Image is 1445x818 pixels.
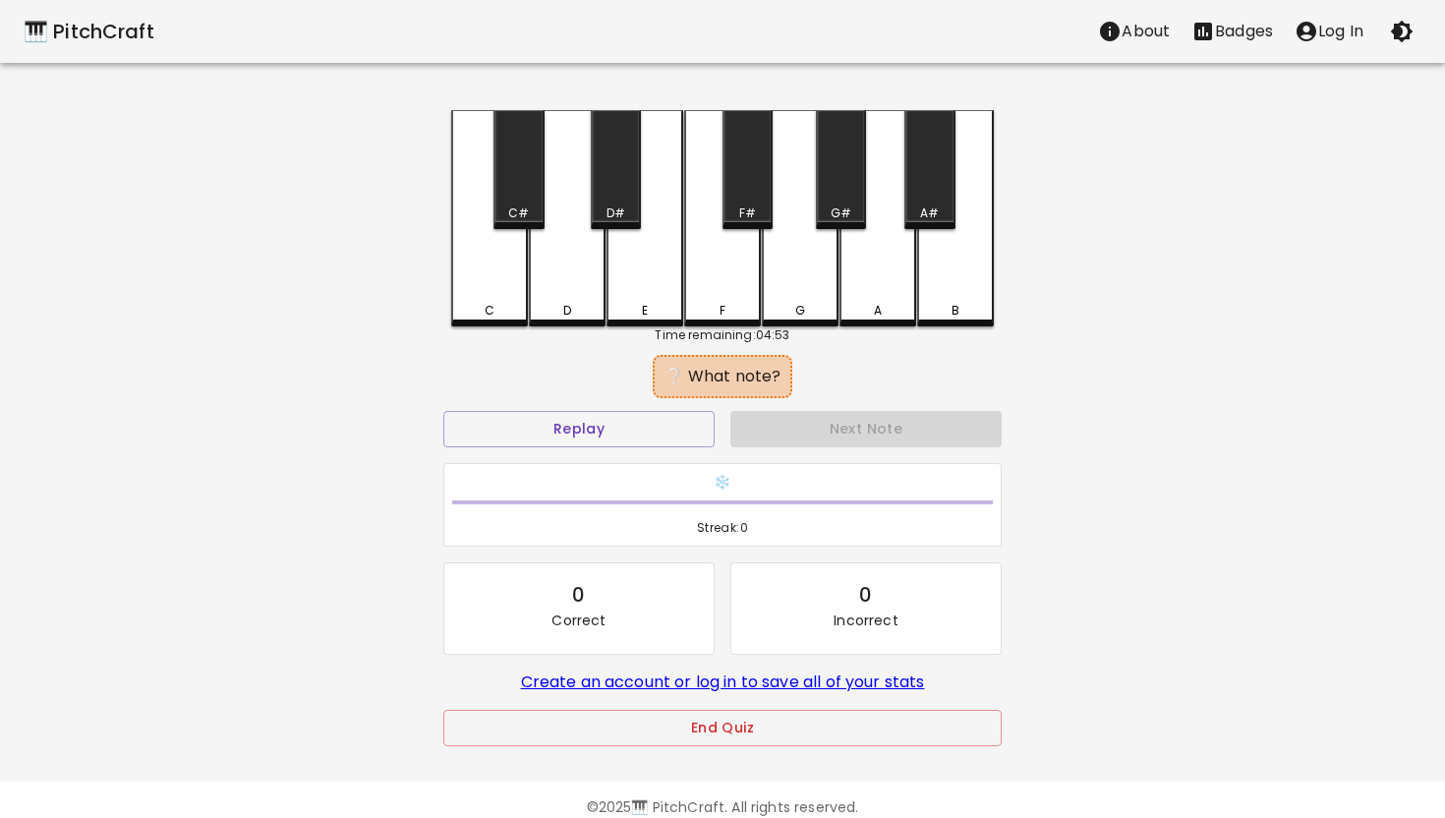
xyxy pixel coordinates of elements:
[920,204,939,222] div: A#
[156,797,1289,817] p: © 2025 🎹 PitchCraft. All rights reserved.
[607,204,625,222] div: D#
[795,302,805,320] div: G
[443,411,715,447] button: Replay
[1215,20,1273,43] p: Badges
[1122,20,1170,43] p: About
[834,611,897,630] p: Incorrect
[952,302,959,320] div: B
[551,611,606,630] p: Correct
[485,302,494,320] div: C
[452,518,993,538] span: Streak: 0
[452,472,993,494] h6: ❄️
[831,204,851,222] div: G#
[1318,20,1363,43] p: Log In
[859,579,872,611] div: 0
[874,302,882,320] div: A
[1284,12,1374,51] button: account of current user
[1181,12,1284,51] button: Stats
[563,302,571,320] div: D
[642,302,648,320] div: E
[521,671,925,693] a: Create an account or log in to save all of your stats
[443,710,1002,746] button: End Quiz
[572,579,585,611] div: 0
[451,326,994,344] div: Time remaining: 04:53
[1087,12,1181,51] button: About
[24,16,154,47] a: 🎹 PitchCraft
[508,204,529,222] div: C#
[739,204,756,222] div: F#
[720,302,725,320] div: F
[663,365,782,388] div: ❔ What note?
